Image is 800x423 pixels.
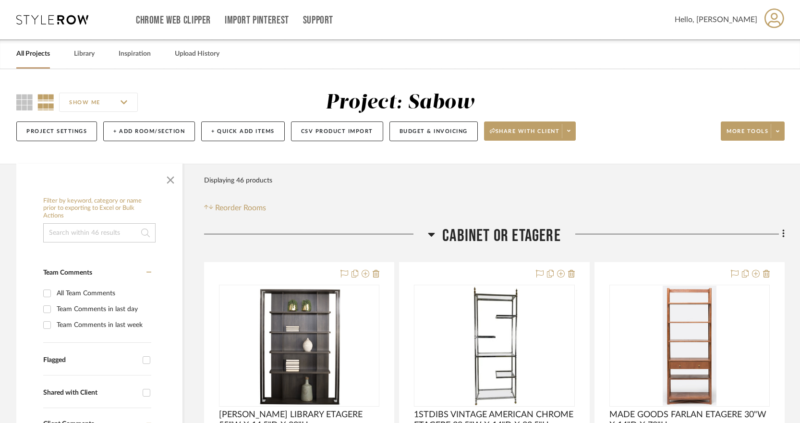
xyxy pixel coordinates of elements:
div: Displaying 46 products [204,171,272,190]
span: Team Comments [43,269,92,276]
a: Upload History [175,48,219,60]
div: Team Comments in last week [57,317,149,333]
a: All Projects [16,48,50,60]
a: Support [303,16,333,24]
a: Chrome Web Clipper [136,16,211,24]
a: Library [74,48,95,60]
span: CABINET OR ETAGERE [442,226,561,246]
button: + Add Room/Section [103,121,195,141]
div: Project: Sabow [326,93,475,113]
h6: Filter by keyword, category or name prior to exporting to Excel or Bulk Actions [43,197,156,220]
span: Hello, [PERSON_NAME] [675,14,757,25]
div: Team Comments in last day [57,302,149,317]
span: More tools [727,128,768,142]
img: 1STDIBS VINTAGE AMERICAN CHROME ETAGERE 29.5"W X 14"D X 82.5"H [468,286,521,406]
a: Inspiration [119,48,151,60]
img: MADE GOODS FARLAN ETAGERE 30"W X 14"D X 78"H [663,286,716,406]
button: Close [161,169,180,188]
input: Search within 46 results [43,223,156,242]
img: ANEES WEBSTER LIBRARY ETAGERE 55"W X 14.5"D X 80"H [255,286,342,406]
button: + Quick Add Items [201,121,285,141]
button: CSV Product Import [291,121,383,141]
button: Project Settings [16,121,97,141]
div: Shared with Client [43,389,138,397]
button: Budget & Invoicing [389,121,478,141]
button: More tools [721,121,785,141]
div: All Team Comments [57,286,149,301]
button: Reorder Rooms [204,202,266,214]
button: Share with client [484,121,576,141]
span: Reorder Rooms [215,202,266,214]
span: Share with client [490,128,560,142]
div: Flagged [43,356,138,364]
a: Import Pinterest [225,16,289,24]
